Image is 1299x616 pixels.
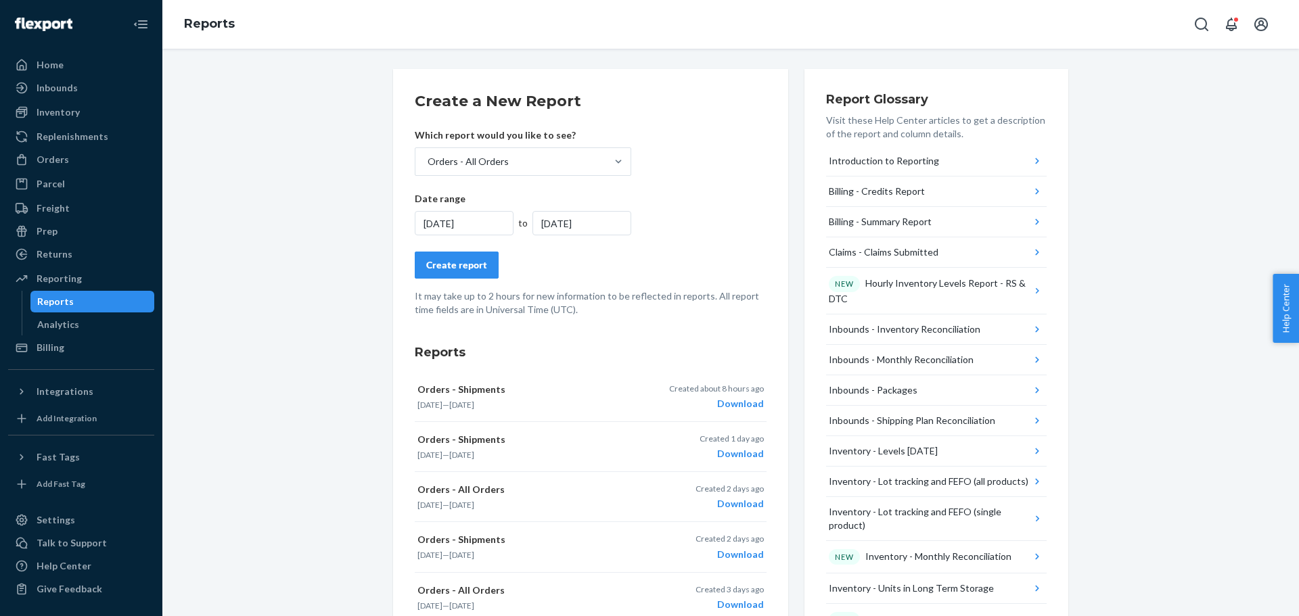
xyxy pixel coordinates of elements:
div: Integrations [37,385,93,398]
img: Flexport logo [15,18,72,31]
div: Returns [37,247,72,261]
p: Orders - All Orders [417,483,646,496]
div: Inbounds - Inventory Reconciliation [829,323,980,336]
div: Help Center [37,559,91,573]
div: Analytics [37,318,79,331]
div: Home [37,58,64,72]
a: Prep [8,220,154,242]
button: Help Center [1273,274,1299,343]
time: [DATE] [449,550,474,560]
div: Download [696,548,764,561]
button: Close Navigation [127,11,154,38]
button: NEWHourly Inventory Levels Report - RS & DTC [826,268,1047,314]
button: Orders - All Orders[DATE]—[DATE]Created 2 days agoDownload [415,472,767,522]
a: Replenishments [8,126,154,147]
p: Orders - Shipments [417,533,646,546]
button: Inventory - Units in Long Term Storage [826,573,1047,604]
div: Replenishments [37,130,108,143]
div: Add Integration [37,412,97,424]
time: [DATE] [417,400,442,410]
div: Settings [37,513,75,527]
button: NEWInventory - Monthly Reconciliation [826,541,1047,574]
button: Inventory - Levels [DATE] [826,436,1047,467]
button: Open account menu [1248,11,1275,38]
div: Prep [37,224,58,238]
a: Reports [30,291,155,312]
button: Open notifications [1218,11,1245,38]
div: Billing - Summary Report [829,215,932,229]
time: [DATE] [417,500,442,510]
button: Integrations [8,381,154,402]
div: Inventory - Levels [DATE] [829,444,938,458]
div: Reports [37,295,74,308]
p: — [417,399,646,410]
div: Download [669,397,764,410]
h2: Create a New Report [415,91,767,112]
p: It may take up to 2 hours for new information to be reflected in reports. All report time fields ... [415,289,767,316]
div: [DATE] [532,211,631,235]
a: Orders [8,149,154,170]
a: Inbounds [8,77,154,99]
a: Returns [8,243,154,265]
time: [DATE] [417,600,442,611]
button: Inventory - Lot tracking and FEFO (single product) [826,497,1047,541]
button: Billing - Credits Report [826,176,1047,207]
div: Create report [426,258,487,272]
a: Freight [8,197,154,219]
time: [DATE] [449,450,474,460]
button: Orders - Shipments[DATE]—[DATE]Created about 8 hours agoDownload [415,372,767,422]
div: [DATE] [415,211,514,235]
h3: Reports [415,343,767,361]
p: Created about 8 hours ago [669,383,764,394]
button: Open Search Box [1188,11,1215,38]
button: Claims - Claims Submitted [826,237,1047,268]
p: — [417,600,646,611]
div: Orders - All Orders [428,155,509,168]
button: Create report [415,252,499,279]
a: Add Integration [8,408,154,429]
div: Inbounds [37,81,78,95]
div: Talk to Support [37,536,107,550]
a: Billing [8,337,154,358]
button: Fast Tags [8,446,154,468]
div: Inventory - Lot tracking and FEFO (single product) [829,505,1030,532]
p: NEW [835,552,854,563]
p: Created 2 days ago [696,483,764,494]
time: [DATE] [449,600,474,611]
p: Visit these Help Center articles to get a description of the report and column details. [826,114,1047,141]
p: Which report would you like to see? [415,128,631,142]
button: Inbounds - Shipping Plan Reconciliation [826,406,1047,436]
button: Billing - Summary Report [826,207,1047,237]
button: Orders - Shipments[DATE]—[DATE]Created 1 day agoDownload [415,422,767,472]
button: Inbounds - Packages [826,375,1047,406]
a: Reporting [8,268,154,289]
time: [DATE] [449,400,474,410]
ol: breadcrumbs [173,5,246,44]
div: Parcel [37,177,65,191]
p: Created 3 days ago [696,584,764,595]
div: Inventory - Lot tracking and FEFO (all products) [829,475,1028,488]
p: Created 1 day ago [700,433,764,444]
p: — [417,449,646,460]
button: Inventory - Lot tracking and FEFO (all products) [826,467,1047,497]
div: Inventory - Units in Long Term Storage [829,582,994,595]
a: Analytics [30,314,155,335]
p: Created 2 days ago [696,533,764,544]
p: — [417,499,646,511]
div: Reporting [37,272,82,285]
p: — [417,549,646,561]
div: Inbounds - Shipping Plan Reconciliation [829,414,995,427]
a: Home [8,54,154,76]
button: Orders - Shipments[DATE]—[DATE]Created 2 days agoDownload [415,522,767,572]
div: Inventory [37,105,80,119]
div: Freight [37,202,70,215]
time: [DATE] [449,500,474,510]
p: NEW [835,279,854,289]
time: [DATE] [417,550,442,560]
div: Inbounds - Monthly Reconciliation [829,353,974,366]
a: Reports [184,16,235,31]
div: Billing - Credits Report [829,185,925,198]
div: Inbounds - Packages [829,383,917,397]
div: to [514,216,533,230]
